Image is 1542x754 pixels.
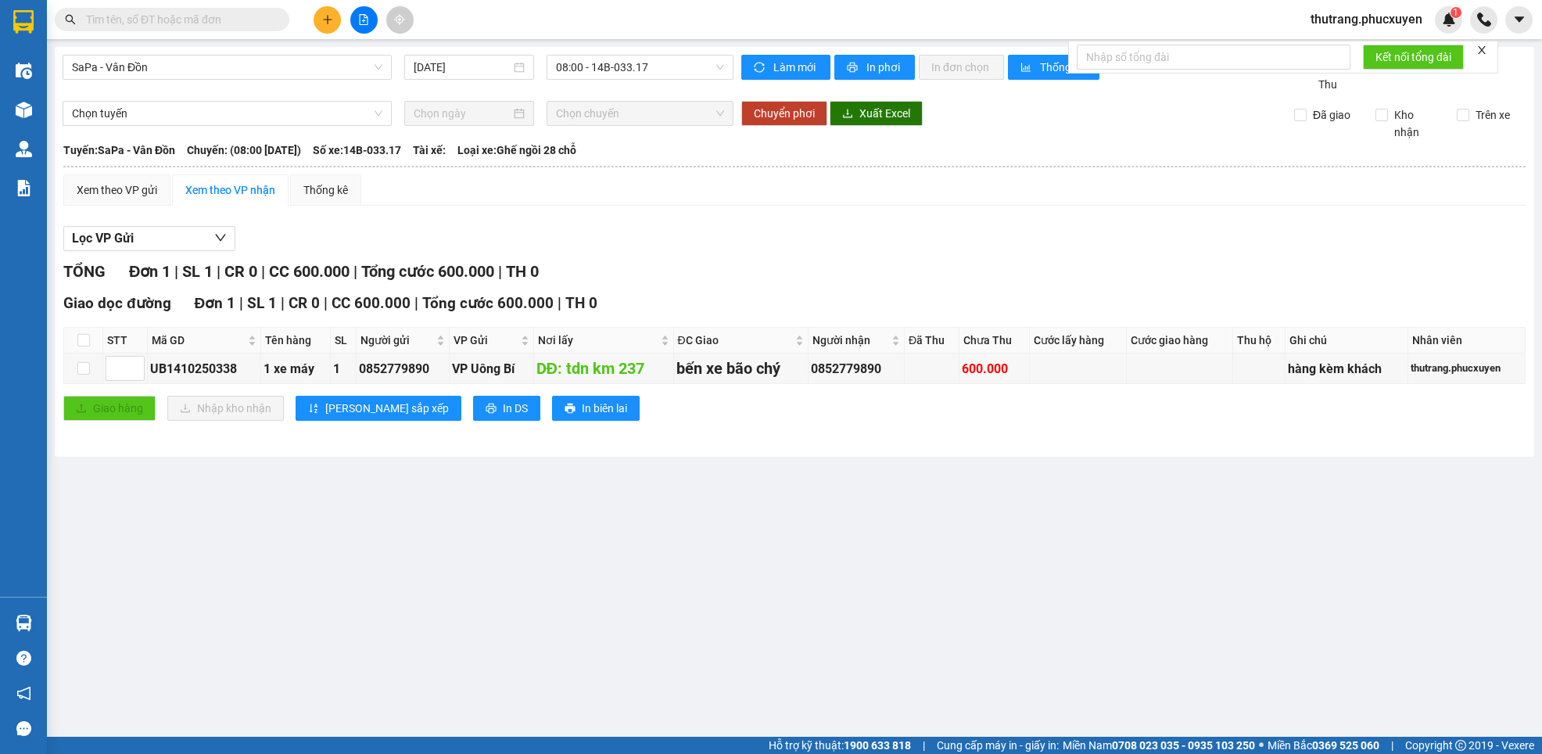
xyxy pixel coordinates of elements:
span: Làm mới [773,59,818,76]
button: caret-down [1505,6,1533,34]
button: printerIn biên lai [552,396,640,421]
span: | [324,294,328,312]
div: VP Uông Bí [452,359,530,379]
th: SL [331,328,357,354]
span: Chọn tuyến [72,102,382,125]
span: In DS [503,400,528,417]
th: STT [103,328,148,354]
span: Cung cấp máy in - giấy in: [937,737,1059,754]
div: 600.000 [962,359,1027,379]
th: Đã Thu [905,328,959,354]
span: Miền Nam [1063,737,1255,754]
span: Đơn 1 [195,294,236,312]
th: Ghi chú [1286,328,1408,354]
span: | [281,294,285,312]
img: warehouse-icon [16,63,32,79]
span: | [1391,737,1393,754]
span: CR 0 [224,262,257,281]
div: Thống kê [303,181,348,199]
span: Tổng cước 600.000 [361,262,494,281]
img: warehouse-icon [16,102,32,118]
span: SL 1 [182,262,213,281]
span: In biên lai [582,400,627,417]
div: 0852779890 [359,359,446,379]
span: [PERSON_NAME] sắp xếp [325,400,449,417]
span: thutrang.phucxuyen [1298,9,1435,29]
span: ⚪️ [1259,742,1264,749]
span: sort-ascending [308,403,319,415]
td: UB1410250338 [148,354,261,384]
button: printerIn DS [473,396,540,421]
b: Tuyến: SaPa - Vân Đồn [63,144,175,156]
button: printerIn phơi [834,55,915,80]
span: CC 600.000 [269,262,350,281]
span: Giao dọc đường [63,294,171,312]
span: Loại xe: Ghế ngồi 28 chỗ [457,142,576,159]
img: icon-new-feature [1442,13,1456,27]
span: | [498,262,502,281]
span: printer [486,403,497,415]
sup: 1 [1451,7,1461,18]
span: sync [754,62,767,74]
input: Chọn ngày [414,105,511,122]
div: thutrang.phucxuyen [1411,361,1522,376]
button: syncLàm mới [741,55,830,80]
span: Xuất Excel [859,105,910,122]
span: Đã giao [1307,106,1357,124]
th: Chưa Thu [959,328,1030,354]
span: CC 600.000 [332,294,411,312]
span: Kết nối tổng đài [1375,48,1451,66]
div: DĐ: tdn km 237 [536,357,671,381]
span: download [842,108,853,120]
span: Kho nhận [1388,106,1445,141]
span: VP Gửi [454,332,517,349]
span: TH 0 [506,262,539,281]
span: ĐC Giao [678,332,792,349]
span: plus [322,14,333,25]
img: phone-icon [1477,13,1491,27]
span: Người nhận [812,332,888,349]
button: Kết nối tổng đài [1363,45,1464,70]
button: plus [314,6,341,34]
th: Cước lấy hàng [1030,328,1127,354]
span: caret-down [1512,13,1526,27]
th: Cước giao hàng [1127,328,1232,354]
span: | [217,262,221,281]
img: logo-vxr [13,10,34,34]
span: In phơi [866,59,902,76]
th: Tên hàng [261,328,331,354]
span: CR 0 [289,294,320,312]
span: Trên xe [1469,106,1516,124]
input: Nhập số tổng đài [1077,45,1350,70]
img: warehouse-icon [16,615,32,631]
span: Tổng cước 600.000 [422,294,554,312]
input: Tìm tên, số ĐT hoặc mã đơn [86,11,271,28]
span: SaPa - Vân Đồn [72,56,382,79]
span: Tài xế: [413,142,446,159]
strong: 0708 023 035 - 0935 103 250 [1112,739,1255,752]
th: Thu hộ [1233,328,1286,354]
span: question-circle [16,651,31,666]
div: 0852779890 [811,359,902,379]
span: aim [394,14,405,25]
span: | [414,294,418,312]
span: Chuyến: (08:00 [DATE]) [187,142,301,159]
span: Mã GD [152,332,245,349]
strong: 0369 525 060 [1312,739,1379,752]
button: downloadXuất Excel [830,101,923,126]
span: Thống kê [1040,59,1087,76]
button: aim [386,6,414,34]
button: Lọc VP Gửi [63,226,235,251]
span: Người gửi [360,332,433,349]
div: 1 [333,359,353,379]
span: SL 1 [247,294,277,312]
div: Xem theo VP nhận [185,181,275,199]
td: VP Uông Bí [450,354,533,384]
span: Miền Bắc [1268,737,1379,754]
div: bến xe bão chý [676,357,805,381]
span: | [353,262,357,281]
button: Chuyển phơi [741,101,827,126]
span: close [1476,45,1487,56]
button: uploadGiao hàng [63,396,156,421]
span: Đơn 1 [129,262,170,281]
